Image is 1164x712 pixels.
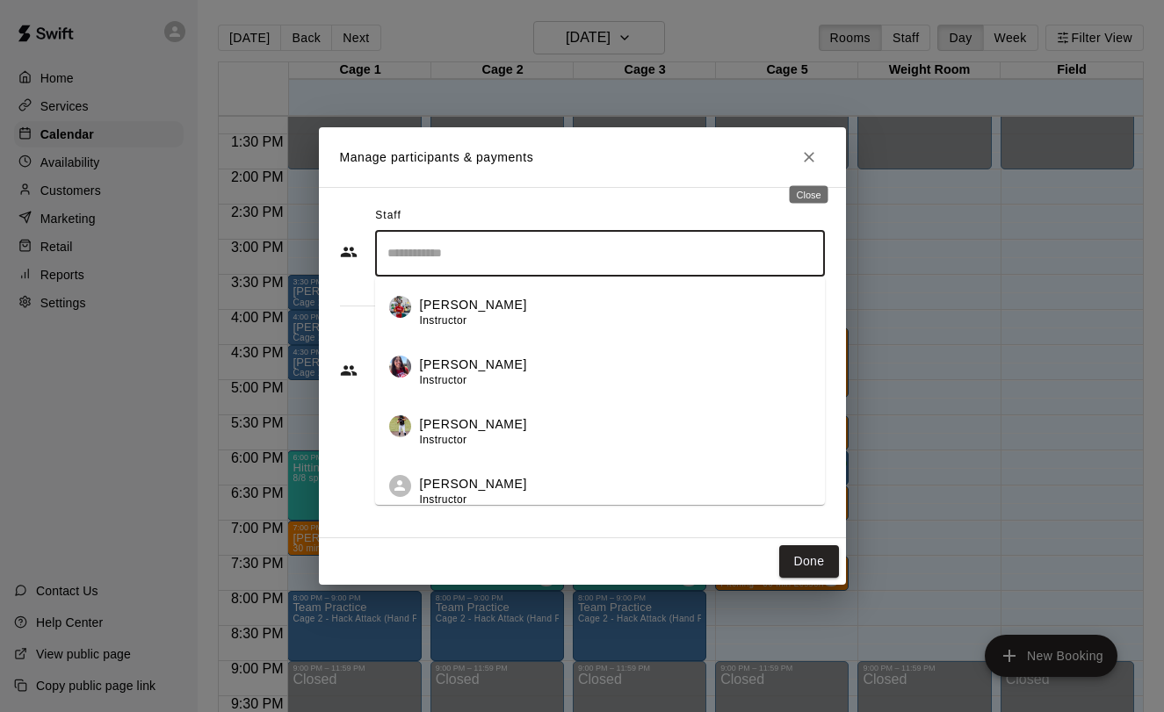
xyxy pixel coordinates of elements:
p: [PERSON_NAME] [420,356,527,374]
svg: Staff [340,243,358,261]
p: [PERSON_NAME] [420,415,527,434]
svg: Customers [340,362,358,379]
button: Done [779,545,838,578]
div: Close [790,186,828,204]
img: Kylie Chung [389,296,411,318]
span: Instructor [420,493,467,506]
span: Staff [375,202,401,230]
span: Instructor [420,434,467,446]
img: Amber Rivas [389,356,411,378]
p: Manage participants & payments [340,148,534,167]
p: [PERSON_NAME] [420,475,527,493]
button: Close [793,141,825,173]
div: Search staff [375,230,825,277]
span: Instructor [420,314,467,327]
span: Instructor [420,374,467,386]
p: [PERSON_NAME] [420,296,527,314]
img: Sabrina Olmo [389,415,411,437]
div: Sofia Mitas [389,475,411,497]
